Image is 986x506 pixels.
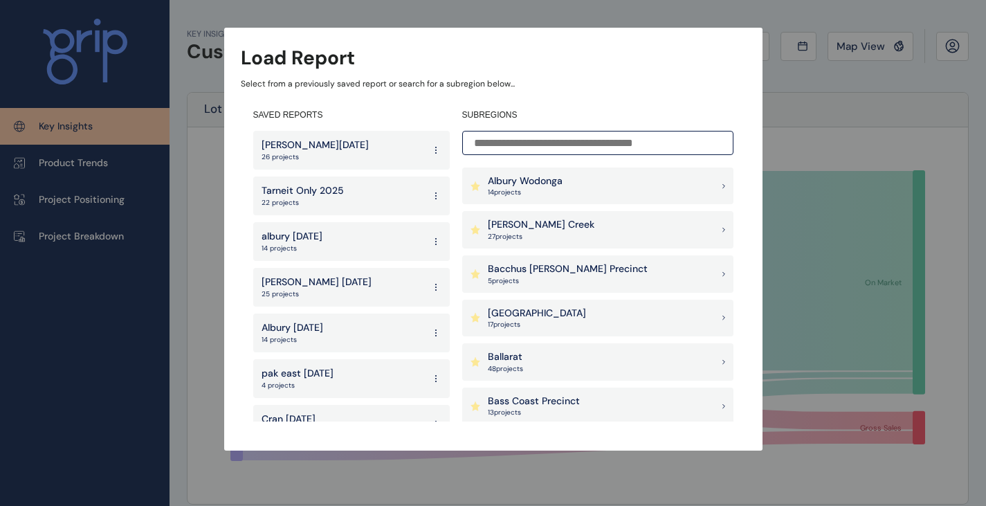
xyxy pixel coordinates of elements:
p: 27 project s [488,232,594,242]
p: [PERSON_NAME] [DATE] [262,275,372,289]
p: 25 projects [262,289,372,299]
p: 13 project s [488,408,580,417]
p: Albury [DATE] [262,321,323,335]
h4: SUBREGIONS [462,109,733,121]
p: 14 project s [488,188,563,197]
h4: SAVED REPORTS [253,109,450,121]
p: 5 project s [488,276,648,286]
p: [PERSON_NAME] Creek [488,218,594,232]
h3: Load Report [241,44,355,71]
p: Bacchus [PERSON_NAME] Precinct [488,262,648,276]
p: pak east [DATE] [262,367,334,381]
p: Albury Wodonga [488,174,563,188]
p: 17 project s [488,320,586,329]
p: 14 projects [262,335,323,345]
p: 4 projects [262,381,334,390]
p: [GEOGRAPHIC_DATA] [488,307,586,320]
p: [PERSON_NAME][DATE] [262,138,369,152]
p: albury [DATE] [262,230,322,244]
p: 26 projects [262,152,369,162]
p: 22 projects [262,198,344,208]
p: 14 projects [262,244,322,253]
p: Select from a previously saved report or search for a subregion below... [241,78,746,90]
p: Ballarat [488,350,523,364]
p: Bass Coast Precinct [488,395,580,408]
p: 48 project s [488,364,523,374]
p: Cran [DATE] [262,413,316,426]
p: Tarneit Only 2025 [262,184,344,198]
